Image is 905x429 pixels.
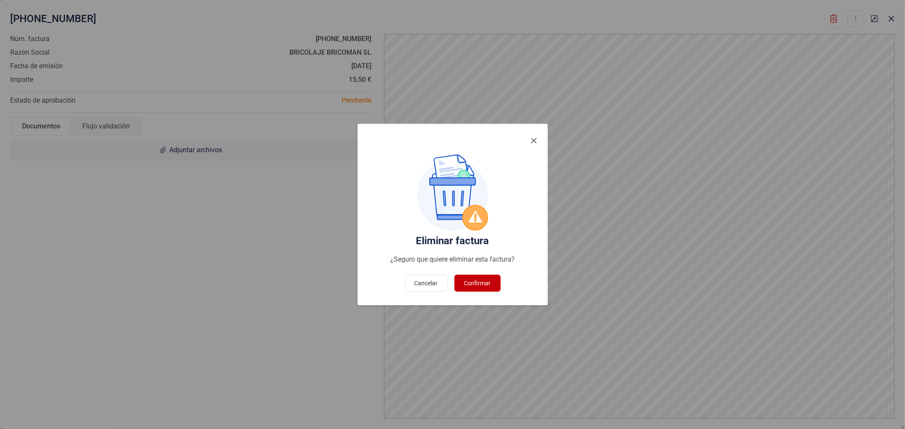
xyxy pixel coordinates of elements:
span: Confirmar [464,279,491,287]
button: Cancelar [405,275,448,292]
button: Close [527,134,541,148]
img: eliminar_remesa [417,154,488,231]
span: Cancelar [415,279,438,287]
h4: Eliminar factura [368,234,538,248]
button: Confirmar [454,275,501,292]
p: ¿Seguro que quiere eliminar esta factura? [368,254,538,265]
